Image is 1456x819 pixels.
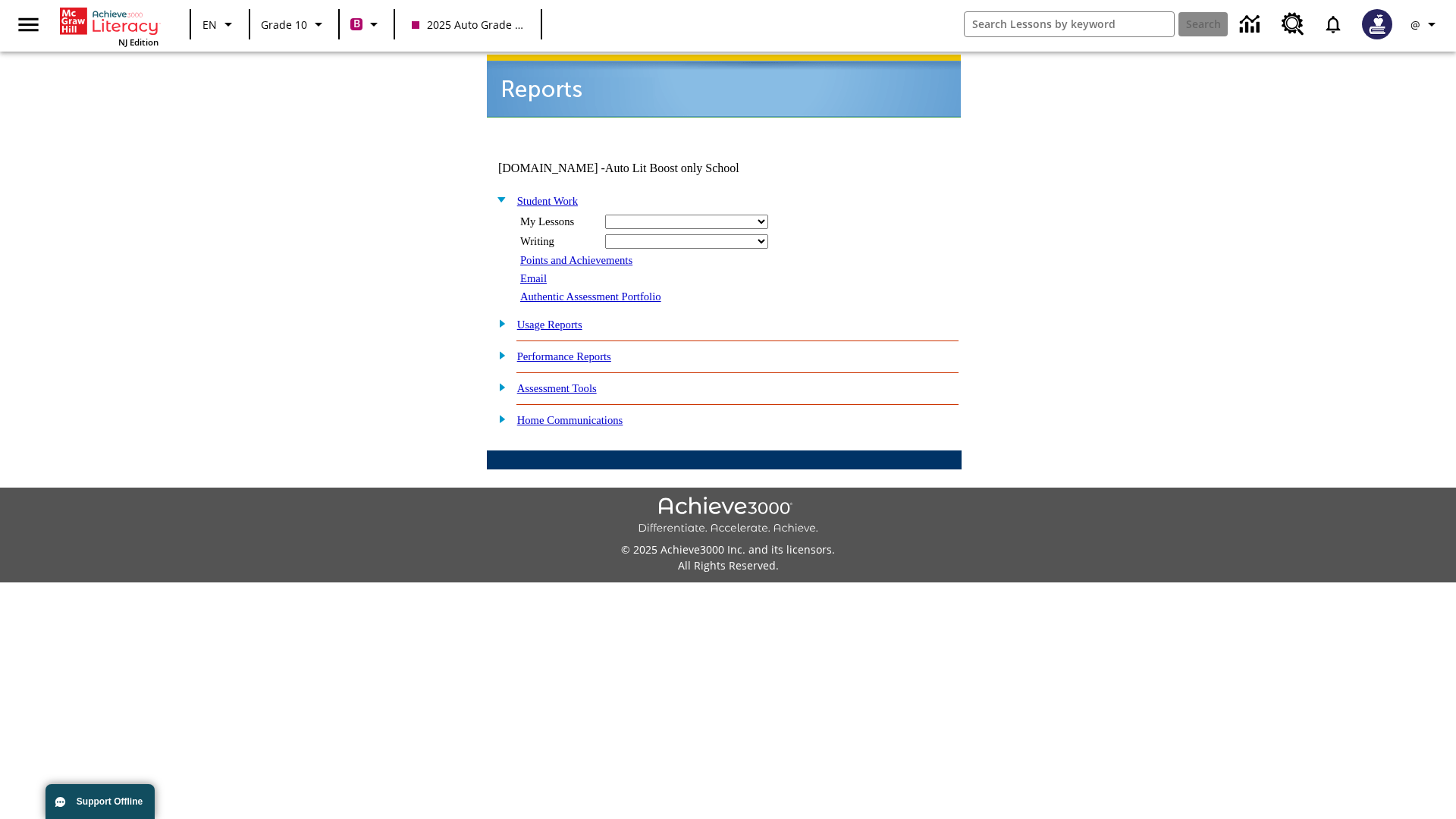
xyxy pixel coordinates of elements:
[412,17,524,33] span: 2025 Auto Grade 10
[60,5,158,48] div: Home
[520,254,632,266] a: Points and Achievements
[491,193,507,206] img: minus.gif
[638,497,818,535] img: Achieve3000 Differentiate Accelerate Achieve
[517,350,611,362] a: Performance Reports
[1353,5,1401,44] button: Select a new avatar
[261,17,307,33] span: Grade 10
[6,2,51,47] button: Open side menu
[1272,4,1313,45] a: Resource Center, Will open in new tab
[1401,11,1450,38] button: Profile/Settings
[517,382,597,394] a: Assessment Tools
[605,162,739,174] nobr: Auto Lit Boost only School
[491,348,507,362] img: plus.gif
[520,215,596,228] div: My Lessons
[498,162,777,175] td: [DOMAIN_NAME] -
[491,316,507,330] img: plus.gif
[1362,9,1392,39] img: Avatar
[520,272,547,284] a: Email
[487,55,961,118] img: header
[1410,17,1420,33] span: @
[1313,5,1353,44] a: Notifications
[202,17,217,33] span: EN
[344,11,389,38] button: Boost Class color is violet red. Change class color
[77,796,143,807] span: Support Offline
[118,36,158,48] span: NJ Edition
[353,14,360,33] span: B
[45,784,155,819] button: Support Offline
[491,412,507,425] img: plus.gif
[520,235,596,248] div: Writing
[255,11,334,38] button: Grade: Grade 10, Select a grade
[517,414,623,426] a: Home Communications
[196,11,244,38] button: Language: EN, Select a language
[491,380,507,394] img: plus.gif
[517,195,578,207] a: Student Work
[517,318,582,331] a: Usage Reports
[1231,4,1272,45] a: Data Center
[965,12,1174,36] input: search field
[520,290,661,303] a: Authentic Assessment Portfolio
